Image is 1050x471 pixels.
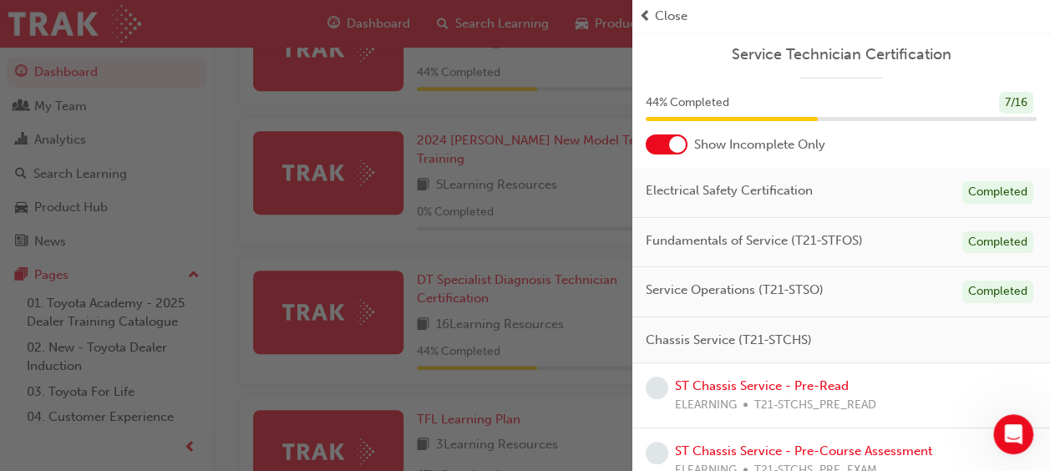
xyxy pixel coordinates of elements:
span: prev-icon [639,7,652,26]
button: prev-iconClose [639,7,1043,26]
span: Chassis Service (T21-STCHS) [646,331,812,350]
iframe: Intercom live chat [993,414,1033,454]
span: Electrical Safety Certification [646,181,813,200]
span: ELEARNING [675,396,737,415]
span: learningRecordVerb_NONE-icon [646,442,668,464]
span: Close [655,7,687,26]
a: Service Technician Certification [646,45,1037,64]
span: 44 % Completed [646,94,729,113]
span: Service Operations (T21-STSO) [646,281,824,300]
div: 7 / 16 [999,92,1033,114]
div: Completed [962,181,1033,204]
span: Show Incomplete Only [694,135,825,154]
span: learningRecordVerb_NONE-icon [646,377,668,399]
div: Completed [962,281,1033,303]
span: Fundamentals of Service (T21-STFOS) [646,231,863,251]
a: ST Chassis Service - Pre-Course Assessment [675,443,932,458]
a: ST Chassis Service - Pre-Read [675,378,849,393]
span: T21-STCHS_PRE_READ [754,396,876,415]
div: Completed [962,231,1033,254]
